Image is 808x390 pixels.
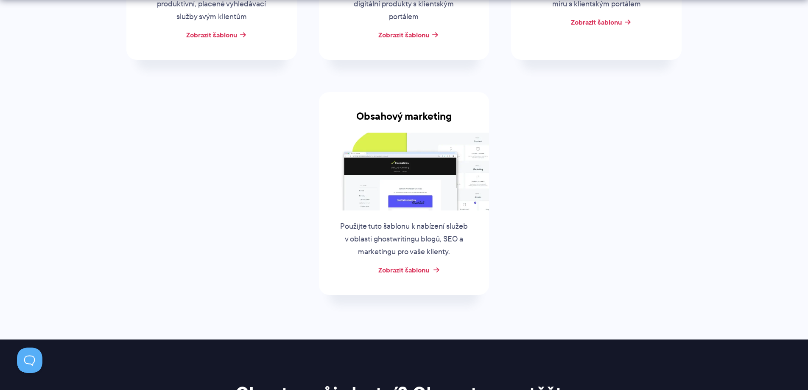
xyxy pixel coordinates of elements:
[186,30,237,40] a: Zobrazit šablonu
[571,17,622,27] a: Zobrazit šablonu
[340,221,468,257] font: Použijte tuto šablonu k nabízení služeb v oblasti ghostwritingu blogů, SEO a marketingu pro vaše ...
[378,265,429,275] a: Zobrazit šablonu
[17,348,42,373] iframe: Přepnout zákaznickou podporu
[378,30,429,40] a: Zobrazit šablonu
[356,108,452,124] font: Obsahový marketing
